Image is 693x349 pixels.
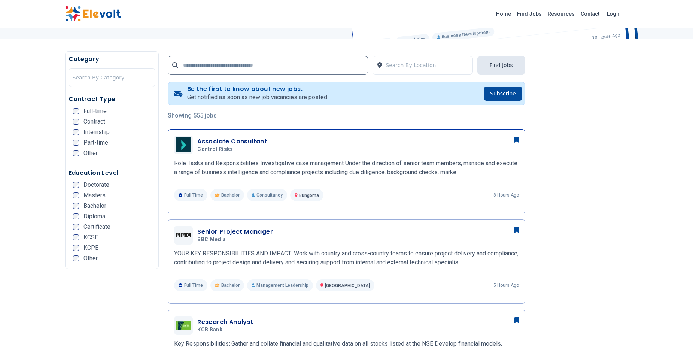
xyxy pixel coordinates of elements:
span: Bachelor [221,282,240,288]
a: Contact [578,8,602,20]
p: Showing 555 jobs [168,111,525,120]
span: Other [83,255,98,261]
h5: Contract Type [69,95,156,104]
input: Bachelor [73,203,79,209]
span: Bachelor [83,203,106,209]
img: BBC Media [176,233,191,237]
h3: Senior Project Manager [197,227,273,236]
a: Home [493,8,514,20]
span: Control Risks [197,146,233,153]
button: Find Jobs [477,56,525,75]
span: Part-time [83,140,108,146]
input: Other [73,255,79,261]
input: Doctorate [73,182,79,188]
p: YOUR KEY RESPONSIBILITIES AND IMPACT: Work with country and cross-country teams to ensure project... [174,249,519,267]
span: Contract [83,119,105,125]
input: Internship [73,129,79,135]
input: Other [73,150,79,156]
iframe: Advertisement [534,81,628,306]
h3: Research Analyst [197,318,253,327]
span: Internship [83,129,110,135]
iframe: Chat Widget [656,313,693,349]
input: Certificate [73,224,79,230]
span: Diploma [83,213,105,219]
span: Masters [83,192,106,198]
a: BBC MediaSenior Project ManagerBBC MediaYOUR KEY RESPONSIBILITIES AND IMPACT: Work with country a... [174,226,519,291]
p: Consultancy [247,189,287,201]
img: KCB Bank [176,321,191,330]
span: BBC Media [197,236,226,243]
input: Full-time [73,108,79,114]
a: Control RisksAssociate ConsultantControl RisksRole Tasks and Responsibilities Investigative case ... [174,136,519,201]
button: Subscribe [484,87,522,101]
span: Bungoma [299,193,319,198]
a: Find Jobs [514,8,545,20]
input: Contract [73,119,79,125]
p: Full Time [174,279,207,291]
input: Masters [73,192,79,198]
span: Other [83,150,98,156]
span: KCB Bank [197,327,222,333]
a: Login [602,6,625,21]
img: Elevolt [65,6,121,22]
h3: Associate Consultant [197,137,267,146]
p: 8 hours ago [493,192,519,198]
span: KCPE [83,245,98,251]
input: Part-time [73,140,79,146]
img: Control Risks [176,137,191,152]
a: Resources [545,8,578,20]
input: KCSE [73,234,79,240]
p: Role Tasks and Responsibilities Investigative case management Under the direction of senior team ... [174,159,519,177]
input: KCPE [73,245,79,251]
span: Certificate [83,224,110,230]
p: 5 hours ago [493,282,519,288]
span: Full-time [83,108,107,114]
p: Full Time [174,189,207,201]
h5: Education Level [69,169,156,177]
span: KCSE [83,234,98,240]
span: Bachelor [221,192,240,198]
h5: Category [69,55,156,64]
h4: Be the first to know about new jobs. [187,85,328,93]
p: Get notified as soon as new job vacancies are posted. [187,93,328,102]
input: Diploma [73,213,79,219]
span: Doctorate [83,182,109,188]
p: Management Leadership [247,279,313,291]
span: [GEOGRAPHIC_DATA] [325,283,370,288]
